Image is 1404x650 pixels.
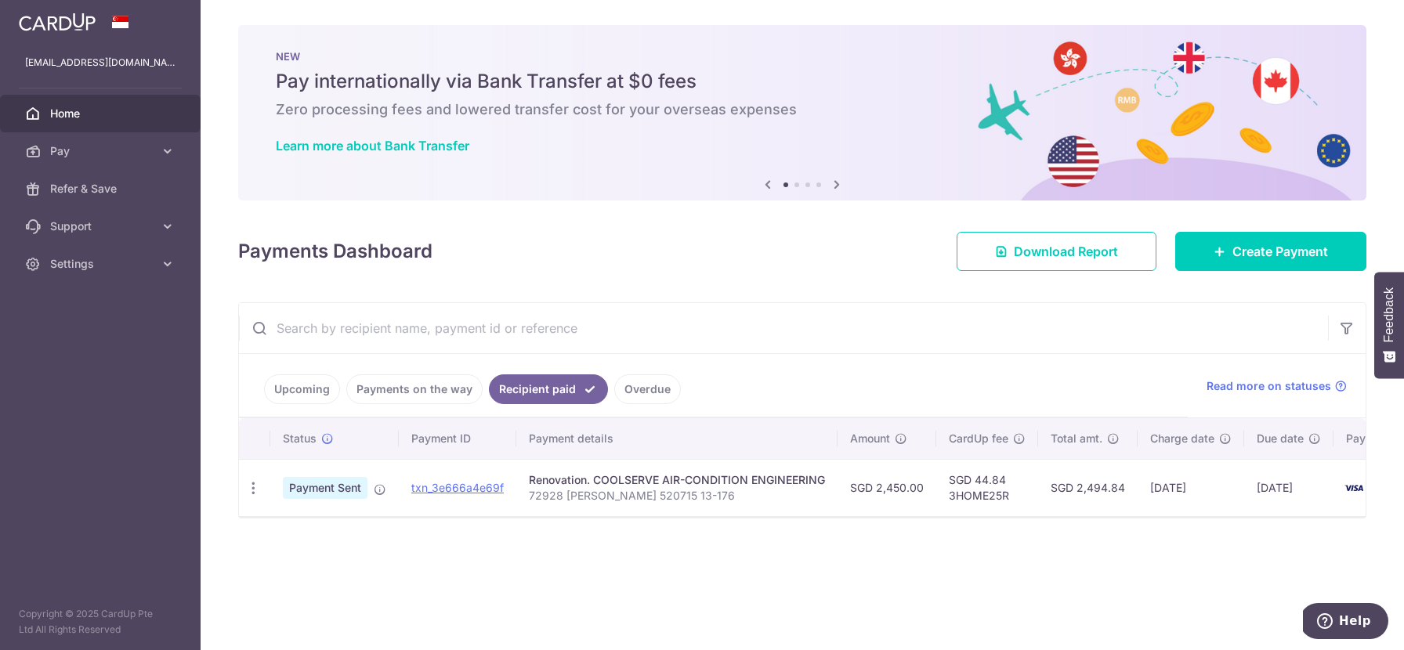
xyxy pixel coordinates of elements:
[1382,287,1396,342] span: Feedback
[411,481,504,494] a: txn_3e666a4e69f
[1232,242,1328,261] span: Create Payment
[276,69,1329,94] h5: Pay internationally via Bank Transfer at $0 fees
[1207,378,1331,394] span: Read more on statuses
[283,477,367,499] span: Payment Sent
[1207,378,1347,394] a: Read more on statuses
[238,25,1366,200] img: Bank transfer banner
[1051,431,1102,446] span: Total amt.
[50,106,154,121] span: Home
[614,374,681,404] a: Overdue
[19,13,96,31] img: CardUp
[1257,431,1304,446] span: Due date
[50,181,154,197] span: Refer & Save
[516,418,838,459] th: Payment details
[346,374,483,404] a: Payments on the way
[238,237,432,265] h4: Payments Dashboard
[1338,478,1370,497] img: Bank Card
[1150,431,1214,446] span: Charge date
[1175,232,1366,271] a: Create Payment
[25,55,175,70] p: [EMAIL_ADDRESS][DOMAIN_NAME]
[399,418,516,459] th: Payment ID
[276,138,469,153] a: Learn more about Bank Transfer
[50,256,154,272] span: Settings
[1038,459,1138,516] td: SGD 2,494.84
[936,459,1038,516] td: SGD 44.84 3HOME25R
[1138,459,1244,516] td: [DATE]
[239,303,1328,353] input: Search by recipient name, payment id or reference
[276,100,1329,119] h6: Zero processing fees and lowered transfer cost for your overseas expenses
[1303,603,1388,642] iframe: Opens a widget where you can find more information
[50,143,154,159] span: Pay
[1014,242,1118,261] span: Download Report
[529,472,825,488] div: Renovation. COOLSERVE AIR-CONDITION ENGINEERING
[1374,272,1404,378] button: Feedback - Show survey
[949,431,1008,446] span: CardUp fee
[50,218,154,234] span: Support
[838,459,936,516] td: SGD 2,450.00
[489,374,608,404] a: Recipient paid
[264,374,340,404] a: Upcoming
[283,431,317,446] span: Status
[1244,459,1333,516] td: [DATE]
[529,488,825,504] p: 72928 [PERSON_NAME] 520715 13-176
[276,50,1329,63] p: NEW
[850,431,890,446] span: Amount
[957,232,1156,271] a: Download Report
